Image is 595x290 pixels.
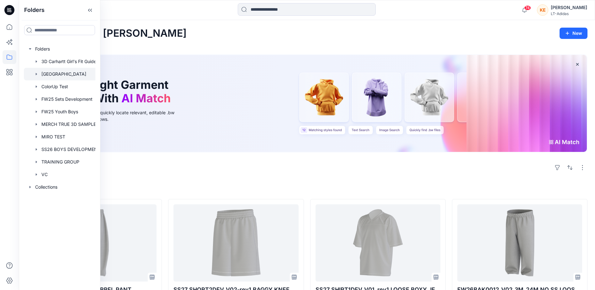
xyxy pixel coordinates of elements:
[173,204,298,281] a: SS27_SHORT2DEV_V02-rev1 BAGGY KNEE LENGTH SHORT
[42,109,183,122] div: Use text or image search to quickly locate relevant, editable .bw files for faster design workflows.
[551,4,587,11] div: [PERSON_NAME]
[551,11,587,16] div: LT-Adidas
[524,5,531,10] span: 74
[121,91,171,105] span: AI Match
[42,78,174,105] h1: Find the Right Garment Instantly With
[560,28,587,39] button: New
[537,4,548,16] div: KE
[26,28,187,39] h2: Welcome back, [PERSON_NAME]
[316,204,440,281] a: SS27_SHIRT1DEV_V01_rev1 LOOSE BOXY JERSEY
[26,185,587,193] h4: Styles
[457,204,582,281] a: FW26BAK0012_V02_3M_24M NO SS LOOSE STRAIGHT LEG PANT NOT APPVD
